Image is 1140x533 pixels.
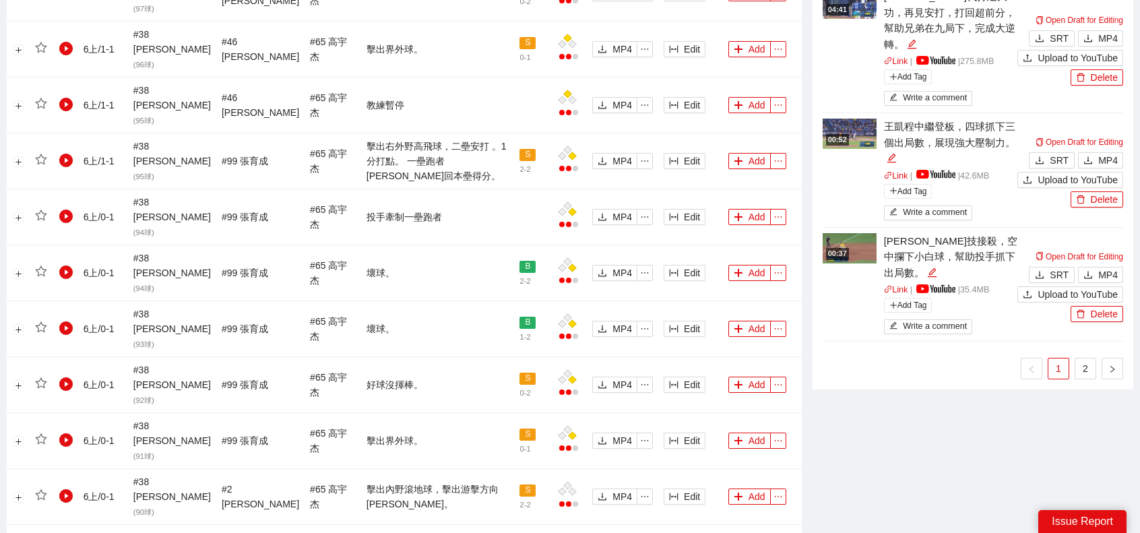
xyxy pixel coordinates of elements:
span: ellipsis [637,100,652,110]
span: edit [927,268,937,278]
span: 6 上 / 0 - 1 [84,212,115,222]
span: ( 97 球) [133,5,154,13]
span: copy [1036,138,1044,146]
span: MP4 [612,98,632,113]
img: yt_logo_rgb_light.a676ea31.png [916,284,955,293]
button: ellipsis [770,377,786,393]
button: plusAdd [728,209,771,225]
span: download [1083,156,1093,166]
span: play-circle [59,377,73,391]
li: Previous Page [1021,358,1042,379]
span: MP4 [1098,153,1118,168]
span: ( 93 球) [133,340,154,348]
span: Upload to YouTube [1038,173,1118,187]
span: edit [889,208,898,218]
button: ellipsis [637,41,653,57]
button: downloadMP4 [592,377,637,393]
span: # 38 [PERSON_NAME] [133,365,211,405]
span: Edit [684,265,700,280]
button: deleteDelete [1071,69,1123,86]
button: downloadMP4 [592,153,637,169]
span: download [598,380,607,391]
span: plus [889,187,897,195]
span: 2 - 2 [519,277,530,285]
button: column-widthEdit [664,97,705,113]
td: 擊出右外野高飛球，二壘安打 。1分打點。 一壘跑者[PERSON_NAME]回本壘得分。 [361,133,515,189]
span: # 65 高宇杰 [310,484,347,509]
button: ellipsis [770,153,786,169]
span: plus [734,268,743,279]
div: Edit [927,265,937,281]
span: play-circle [59,154,73,167]
span: upload [1023,53,1032,64]
span: ellipsis [771,324,786,334]
a: linkLink [884,285,908,294]
a: Open Draft for Editing [1036,15,1123,25]
button: downloadMP4 [592,209,637,225]
span: 6 上 / 0 - 1 [84,491,115,502]
span: ( 95 球) [133,117,154,125]
span: # 38 [PERSON_NAME] [133,141,211,181]
img: a7b8585c-3f95-4647-bf83-648b26158995.jpg [823,119,877,149]
span: plus [889,73,897,81]
span: column-width [669,268,678,279]
span: # 65 高宇杰 [310,148,347,174]
span: delete [1076,73,1085,84]
span: Edit [684,98,700,113]
span: 6 上 / 0 - 1 [84,268,115,278]
span: SRT [1050,31,1069,46]
span: star [35,377,47,389]
span: ellipsis [771,156,786,166]
span: 2 - 2 [519,165,530,173]
span: download [598,492,607,503]
button: plusAdd [728,153,771,169]
span: edit [907,39,917,49]
span: play-circle [59,489,73,503]
button: ellipsis [637,97,653,113]
span: 6 上 / 0 - 1 [84,435,115,446]
button: plusAdd [728,97,771,113]
span: play-circle [59,321,73,335]
span: MP4 [612,433,632,448]
span: 0 - 1 [519,53,530,61]
span: star [35,210,47,222]
span: 6 上 / 0 - 1 [84,323,115,334]
a: linkLink [884,57,908,66]
p: | | 275.8 MB [884,55,1018,69]
button: ellipsis [770,209,786,225]
span: star [35,154,47,166]
span: ellipsis [771,44,786,54]
span: star [35,489,47,501]
button: plusAdd [728,41,771,57]
span: right [1108,365,1116,373]
button: column-widthEdit [664,489,705,505]
td: 教練暫停 [361,77,515,133]
span: download [1083,270,1093,281]
span: # 38 [PERSON_NAME] [133,85,211,125]
td: 投手牽制一壘跑者 [361,189,515,245]
button: column-widthEdit [664,209,705,225]
button: ellipsis [770,41,786,57]
button: column-widthEdit [664,41,705,57]
button: ellipsis [770,489,786,505]
span: # 38 [PERSON_NAME] [133,197,211,237]
button: ellipsis [637,265,653,281]
span: ellipsis [637,492,652,501]
span: SRT [1050,268,1069,282]
span: copy [1036,252,1044,260]
button: Expand row [13,380,24,391]
span: ellipsis [637,156,652,166]
li: 2 [1075,358,1096,379]
span: ( 94 球) [133,284,154,292]
span: column-width [669,100,678,111]
button: editWrite a comment [884,319,973,334]
span: Add Tag [884,184,932,199]
span: column-width [669,44,678,55]
span: ellipsis [771,380,786,389]
button: ellipsis [770,97,786,113]
button: uploadUpload to YouTube [1017,50,1123,66]
span: MP4 [612,265,632,280]
span: ellipsis [771,100,786,110]
span: # 99 張育成 [222,268,268,278]
span: star [35,42,47,54]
